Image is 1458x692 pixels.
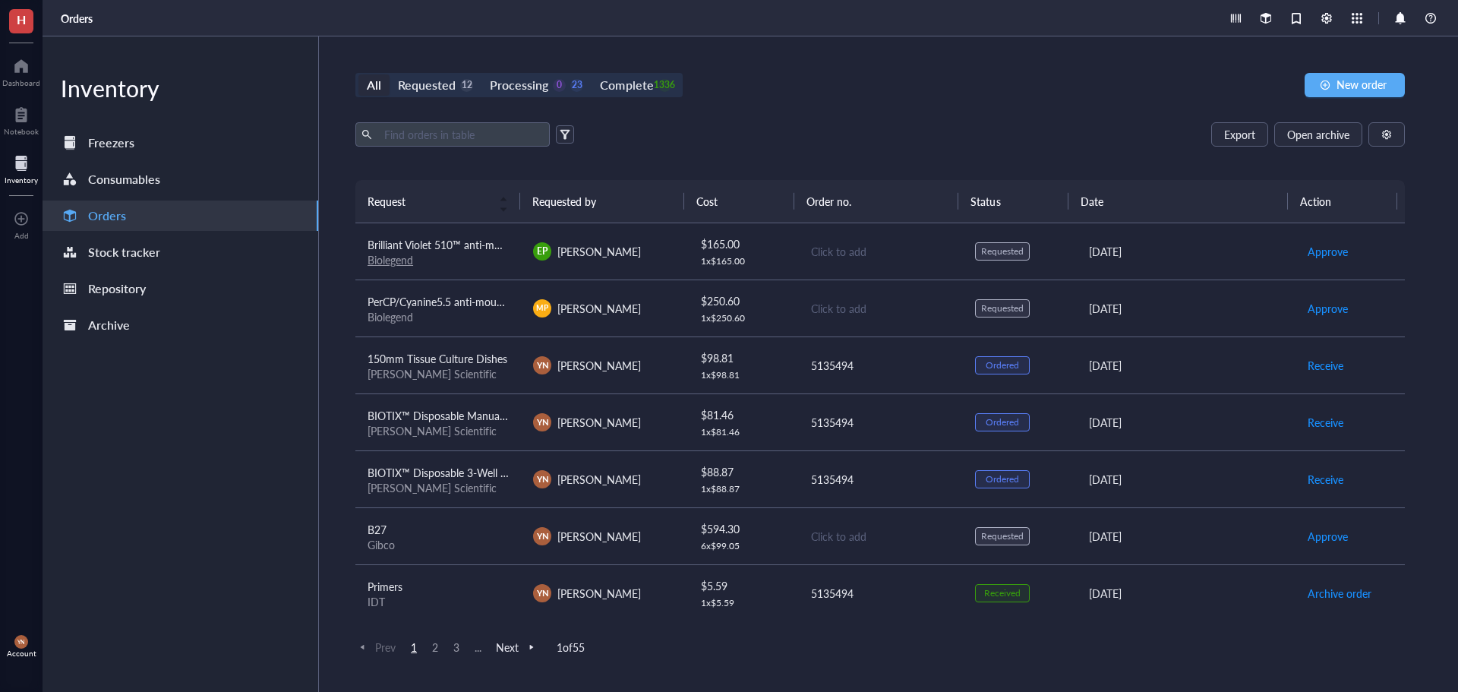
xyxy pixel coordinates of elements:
[1308,528,1348,545] span: Approve
[701,577,786,594] div: $ 5.59
[1336,78,1387,90] span: New order
[701,235,786,252] div: $ 165.00
[1089,357,1283,374] div: [DATE]
[701,369,786,381] div: 1 x $ 98.81
[557,640,585,654] span: 1 of 55
[447,640,465,654] span: 3
[701,292,786,309] div: $ 250.60
[811,528,951,545] div: Click to add
[981,245,1024,258] div: Requested
[600,74,653,96] div: Complete
[368,252,413,267] a: Biolegend
[1308,471,1343,488] span: Receive
[536,529,548,542] span: YN
[794,180,959,223] th: Order no.
[88,132,134,153] div: Freezers
[1307,239,1349,264] button: Approve
[43,310,318,340] a: Archive
[88,314,130,336] div: Archive
[701,463,786,480] div: $ 88.87
[701,406,786,423] div: $ 81.46
[1089,585,1283,602] div: [DATE]
[1089,528,1283,545] div: [DATE]
[981,302,1024,314] div: Requested
[537,302,548,314] span: MP
[405,640,423,654] span: 1
[701,520,786,537] div: $ 594.30
[986,416,1019,428] div: Ordered
[1287,128,1349,141] span: Open archive
[557,358,641,373] span: [PERSON_NAME]
[398,74,456,96] div: Requested
[1308,414,1343,431] span: Receive
[811,300,951,317] div: Click to add
[368,481,509,495] div: [PERSON_NAME] Scientific
[2,54,40,87] a: Dashboard
[1307,410,1344,434] button: Receive
[536,416,548,428] span: YN
[4,127,39,136] div: Notebook
[2,78,40,87] div: Dashboard
[986,359,1019,371] div: Ordered
[1307,467,1344,491] button: Receive
[88,242,160,263] div: Stock tracker
[797,450,963,507] td: 5135494
[1308,243,1348,260] span: Approve
[490,74,548,96] div: Processing
[17,10,26,29] span: H
[368,424,509,438] div: [PERSON_NAME] Scientific
[1307,581,1372,605] button: Archive order
[368,351,507,366] span: 150mm Tissue Culture Dishes
[701,312,786,324] div: 1 x $ 250.60
[1308,585,1371,602] span: Archive order
[368,367,509,381] div: [PERSON_NAME] Scientific
[811,585,951,602] div: 5135494
[1308,357,1343,374] span: Receive
[368,237,629,252] span: Brilliant Violet 510™ anti-mouse CD117 (c-kit) Antibody
[1089,471,1283,488] div: [DATE]
[1224,128,1255,141] span: Export
[355,73,683,97] div: segmented control
[701,597,786,609] div: 1 x $ 5.59
[557,415,641,430] span: [PERSON_NAME]
[469,640,487,654] span: ...
[1308,300,1348,317] span: Approve
[368,538,509,551] div: Gibco
[797,564,963,621] td: 5135494
[368,294,632,309] span: PerCP/Cyanine5.5 anti-mouse CD172a (SIRPα) Antibody
[5,175,38,185] div: Inventory
[536,472,548,485] span: YN
[557,586,641,601] span: [PERSON_NAME]
[1089,300,1283,317] div: [DATE]
[984,587,1021,599] div: Received
[701,255,786,267] div: 1 x $ 165.00
[797,337,963,393] td: 5135494
[368,465,658,480] span: BIOTIX™ Disposable 3-Well Divided 25mL Reagent Reservoirs
[17,639,25,646] span: YN
[1307,353,1344,378] button: Receive
[797,280,963,337] td: Click to add
[426,640,444,654] span: 2
[684,180,794,223] th: Cost
[536,586,548,599] span: YN
[367,74,381,96] div: All
[1089,414,1283,431] div: [DATE]
[5,151,38,185] a: Inventory
[701,349,786,366] div: $ 98.81
[378,123,544,146] input: Find orders in table
[557,472,641,487] span: [PERSON_NAME]
[43,237,318,267] a: Stock tracker
[797,507,963,564] td: Click to add
[43,164,318,194] a: Consumables
[1211,122,1268,147] button: Export
[368,579,402,594] span: Primers
[43,273,318,304] a: Repository
[368,595,509,608] div: IDT
[88,169,160,190] div: Consumables
[1307,296,1349,321] button: Approve
[658,79,671,92] div: 1336
[368,310,509,324] div: Biolegend
[1305,73,1405,97] button: New order
[88,278,146,299] div: Repository
[355,180,520,223] th: Request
